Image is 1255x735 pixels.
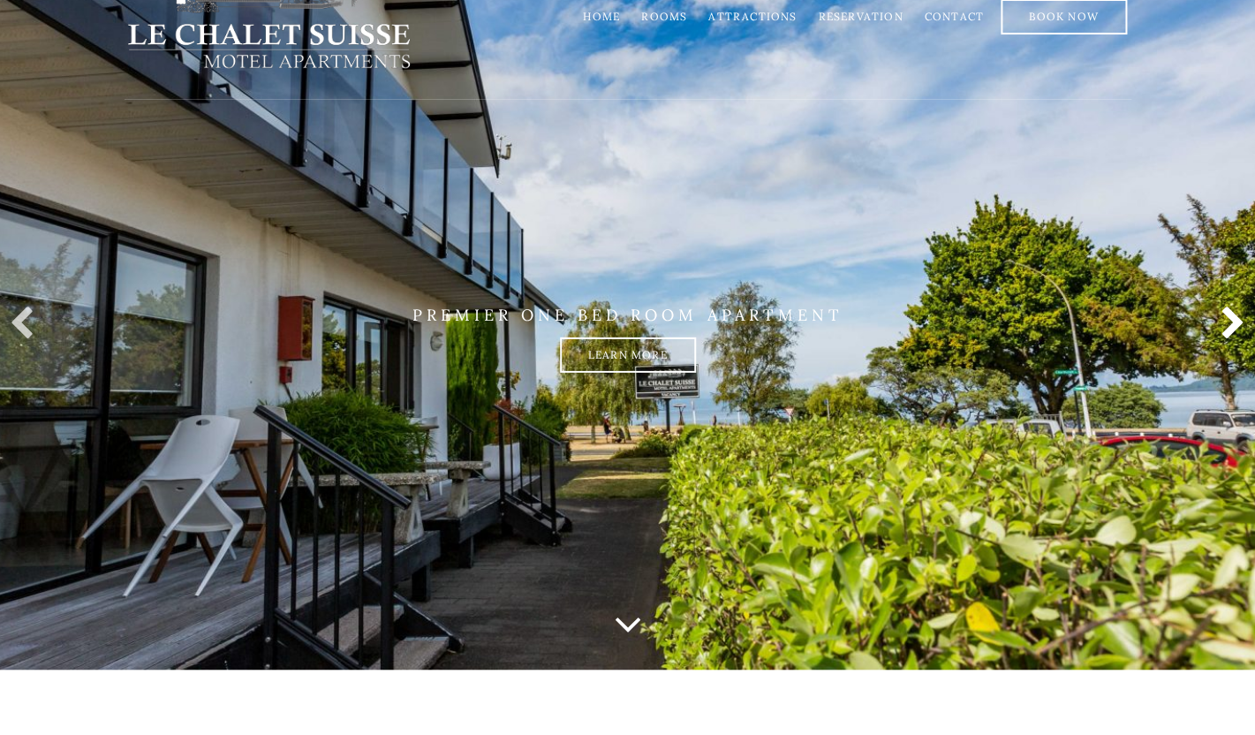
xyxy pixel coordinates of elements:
a: Home [583,10,620,23]
p: PREMIER ONE BED ROOM APARTMENT [125,305,1131,324]
a: Attractions [708,10,797,23]
a: Reservation [818,10,903,23]
a: Rooms [641,10,687,23]
a: Learn more [560,337,696,373]
a: Contact [924,10,983,23]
